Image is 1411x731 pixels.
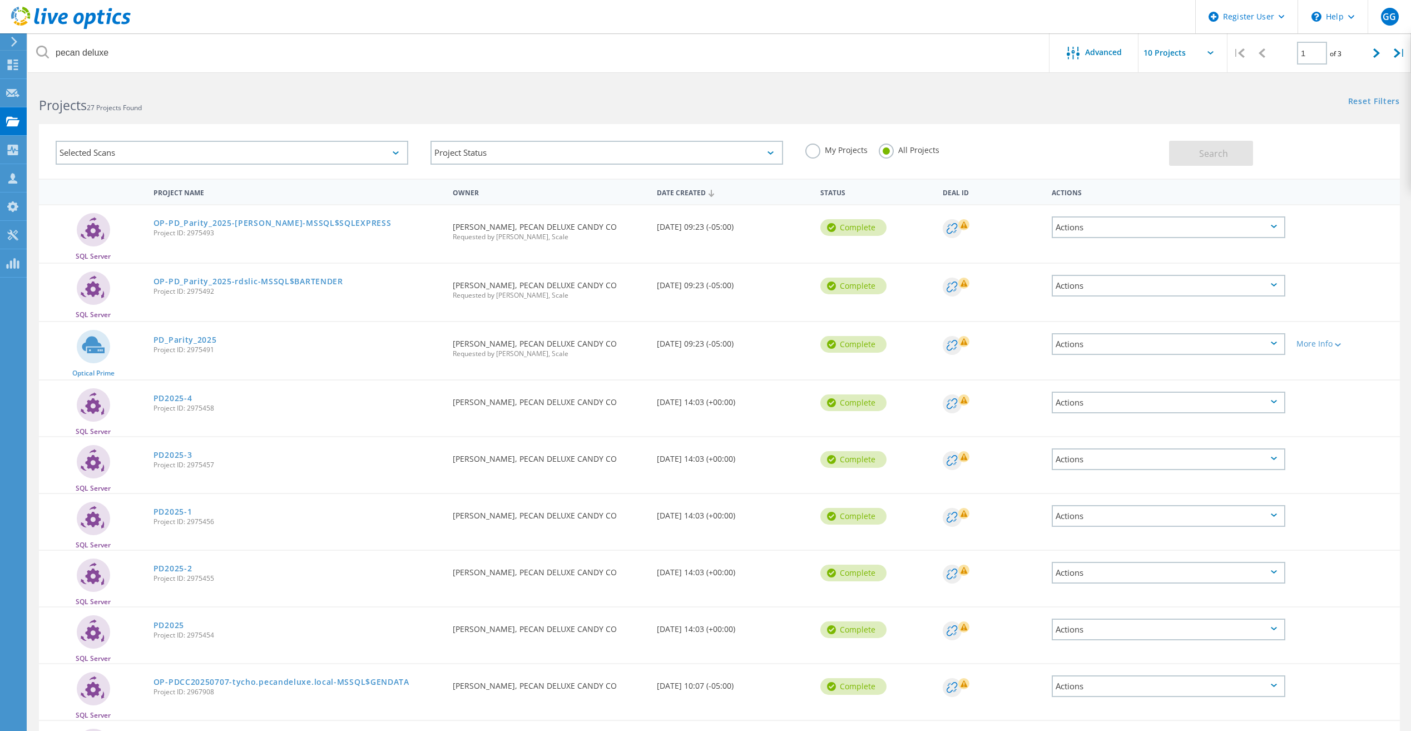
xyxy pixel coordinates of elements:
span: SQL Server [76,253,111,260]
span: Optical Prime [72,370,115,377]
button: Search [1169,141,1253,166]
span: SQL Server [76,428,111,435]
div: Complete [820,565,887,581]
span: SQL Server [76,485,111,492]
a: Live Optics Dashboard [11,23,131,31]
b: Projects [39,96,87,114]
a: PD2025-3 [154,451,192,459]
input: Search projects by name, owner, ID, company, etc [28,33,1050,72]
span: Project ID: 2975493 [154,230,442,236]
div: Status [815,181,937,202]
div: Complete [820,336,887,353]
div: [DATE] 10:07 (-05:00) [651,664,815,701]
a: PD2025-4 [154,394,192,402]
div: [DATE] 14:03 (+00:00) [651,437,815,474]
div: [DATE] 09:23 (-05:00) [651,322,815,359]
div: Actions [1052,448,1285,470]
svg: \n [1311,12,1321,22]
label: My Projects [805,144,868,154]
span: Project ID: 2975492 [154,288,442,295]
div: [PERSON_NAME], PECAN DELUXE CANDY CO [447,437,651,474]
div: Actions [1052,392,1285,413]
span: SQL Server [76,655,111,662]
span: Project ID: 2975456 [154,518,442,525]
span: Project ID: 2975457 [154,462,442,468]
div: | [1388,33,1411,73]
div: Actions [1052,505,1285,527]
span: Requested by [PERSON_NAME], Scale [453,350,646,357]
div: Actions [1052,216,1285,238]
div: [PERSON_NAME], PECAN DELUXE CANDY CO [447,494,651,531]
span: Project ID: 2975458 [154,405,442,412]
div: Project Status [430,141,783,165]
a: OP-PDCC20250707-tycho.pecandeluxe.local-MSSQL$GENDATA [154,678,409,686]
div: Complete [820,451,887,468]
div: Complete [820,394,887,411]
span: 27 Projects Found [87,103,142,112]
span: GG [1383,12,1396,21]
div: Date Created [651,181,815,202]
div: [DATE] 14:03 (+00:00) [651,381,815,417]
div: Actions [1052,675,1285,697]
div: [DATE] 09:23 (-05:00) [651,264,815,300]
div: [PERSON_NAME], PECAN DELUXE CANDY CO [447,381,651,417]
div: Owner [447,181,651,202]
span: Project ID: 2975455 [154,575,442,582]
div: Selected Scans [56,141,408,165]
span: Project ID: 2975454 [154,632,442,639]
div: Complete [820,508,887,525]
div: [PERSON_NAME], PECAN DELUXE CANDY CO [447,264,651,310]
div: Complete [820,621,887,638]
a: PD2025-2 [154,565,192,572]
div: [DATE] 09:23 (-05:00) [651,205,815,242]
a: PD_Parity_2025 [154,336,217,344]
div: [PERSON_NAME], PECAN DELUXE CANDY CO [447,322,651,368]
div: Deal Id [937,181,1046,202]
div: [PERSON_NAME], PECAN DELUXE CANDY CO [447,551,651,587]
span: Advanced [1085,48,1122,56]
div: Actions [1052,619,1285,640]
span: SQL Server [76,312,111,318]
label: All Projects [879,144,939,154]
span: Search [1199,147,1228,160]
div: [PERSON_NAME], PECAN DELUXE CANDY CO [447,664,651,701]
span: Project ID: 2967908 [154,689,442,695]
div: [PERSON_NAME], PECAN DELUXE CANDY CO [447,607,651,644]
span: Requested by [PERSON_NAME], Scale [453,234,646,240]
span: SQL Server [76,542,111,549]
div: Complete [820,219,887,236]
div: Actions [1046,181,1291,202]
a: OP-PD_Parity_2025-[PERSON_NAME]-MSSQL$SQLEXPRESS [154,219,392,227]
div: Actions [1052,275,1285,297]
div: | [1227,33,1250,73]
div: [DATE] 14:03 (+00:00) [651,607,815,644]
a: PD2025 [154,621,184,629]
div: Project Name [148,181,447,202]
div: Complete [820,678,887,695]
div: [DATE] 14:03 (+00:00) [651,551,815,587]
div: [DATE] 14:03 (+00:00) [651,494,815,531]
div: Complete [820,278,887,294]
div: More Info [1296,340,1394,348]
a: Reset Filters [1348,97,1400,107]
span: of 3 [1330,49,1341,58]
div: [PERSON_NAME], PECAN DELUXE CANDY CO [447,205,651,251]
a: OP-PD_Parity_2025-rdslic-MSSQL$BARTENDER [154,278,343,285]
span: Requested by [PERSON_NAME], Scale [453,292,646,299]
span: SQL Server [76,599,111,605]
span: SQL Server [76,712,111,719]
div: Actions [1052,333,1285,355]
div: Actions [1052,562,1285,584]
span: Project ID: 2975491 [154,347,442,353]
a: PD2025-1 [154,508,192,516]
